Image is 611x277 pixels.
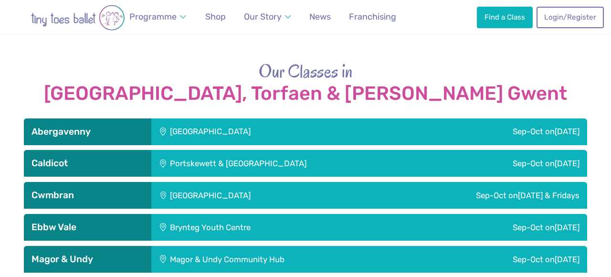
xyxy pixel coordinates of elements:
[151,150,441,177] div: Portskewett & [GEOGRAPHIC_DATA]
[441,150,587,177] div: Sep-Oct on
[345,6,400,28] a: Franchising
[205,11,226,21] span: Shop
[125,6,191,28] a: Programme
[305,6,335,28] a: News
[151,246,426,273] div: Magor & Undy Community Hub
[32,190,144,201] h3: Cwmbran
[555,127,579,136] span: [DATE]
[129,11,177,21] span: Programme
[427,246,587,273] div: Sep-Oct on
[32,126,144,138] h3: Abergavenny
[398,118,587,145] div: Sep-Oct on
[259,59,353,84] span: Our Classes in
[151,118,398,145] div: [GEOGRAPHIC_DATA]
[11,5,145,31] img: tiny toes ballet
[518,191,579,200] span: [DATE] & Fridays
[201,6,230,28] a: Shop
[555,255,579,264] span: [DATE]
[309,11,331,21] span: News
[358,182,587,209] div: Sep-Oct on
[555,159,579,168] span: [DATE]
[32,254,144,265] h3: Magor & Undy
[477,7,532,28] a: Find a Class
[32,222,144,233] h3: Ebbw Vale
[240,6,296,28] a: Our Story
[244,11,282,21] span: Our Story
[537,7,603,28] a: Login/Register
[151,214,398,241] div: Brynteg Youth Centre
[555,223,579,232] span: [DATE]
[398,214,587,241] div: Sep-Oct on
[32,158,144,169] h3: Caldicot
[349,11,396,21] span: Franchising
[151,182,358,209] div: [GEOGRAPHIC_DATA]
[24,83,587,104] strong: [GEOGRAPHIC_DATA], Torfaen & [PERSON_NAME] Gwent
